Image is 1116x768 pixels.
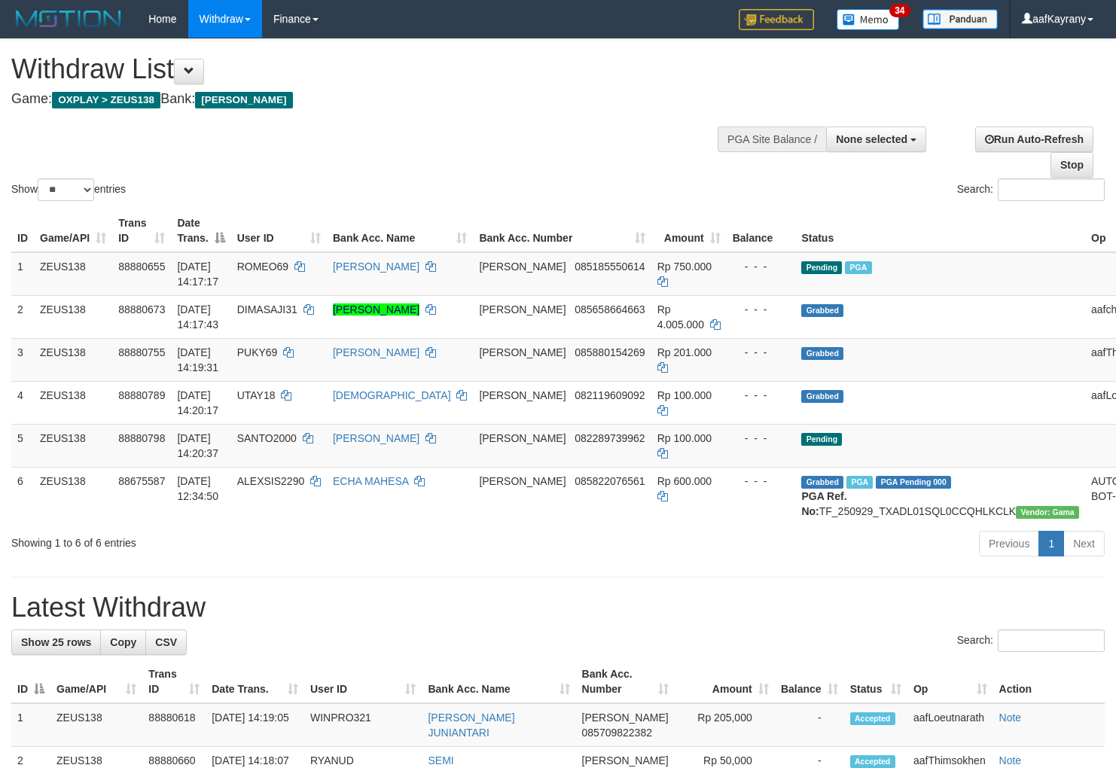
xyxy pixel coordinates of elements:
[34,338,112,381] td: ZEUS138
[333,432,419,444] a: [PERSON_NAME]
[998,629,1105,652] input: Search:
[52,92,160,108] span: OXPLAY > ZEUS138
[801,347,843,360] span: Grabbed
[801,433,842,446] span: Pending
[727,209,796,252] th: Balance
[801,304,843,317] span: Grabbed
[998,178,1105,201] input: Search:
[11,252,34,296] td: 1
[50,703,142,747] td: ZEUS138
[112,209,171,252] th: Trans ID: activate to sort column ascending
[582,727,652,739] span: Copy 085709822382 to clipboard
[473,209,651,252] th: Bank Acc. Number: activate to sort column ascending
[651,209,727,252] th: Amount: activate to sort column ascending
[237,475,305,487] span: ALEXSIS2290
[304,703,422,747] td: WINPRO321
[11,54,729,84] h1: Withdraw List
[576,660,675,703] th: Bank Acc. Number: activate to sort column ascending
[177,261,218,288] span: [DATE] 14:17:17
[999,754,1022,766] a: Note
[575,475,645,487] span: Copy 085822076561 to clipboard
[145,629,187,655] a: CSV
[11,178,126,201] label: Show entries
[801,476,843,489] span: Grabbed
[657,261,712,273] span: Rp 750.000
[171,209,230,252] th: Date Trans.: activate to sort column descending
[657,475,712,487] span: Rp 600.000
[11,381,34,424] td: 4
[177,303,218,331] span: [DATE] 14:17:43
[657,389,712,401] span: Rp 100.000
[304,660,422,703] th: User ID: activate to sort column ascending
[718,126,826,152] div: PGA Site Balance /
[479,261,566,273] span: [PERSON_NAME]
[11,703,50,747] td: 1
[836,133,907,145] span: None selected
[575,346,645,358] span: Copy 085880154269 to clipboard
[739,9,814,30] img: Feedback.jpg
[206,703,304,747] td: [DATE] 14:19:05
[21,636,91,648] span: Show 25 rows
[845,261,871,274] span: Marked by aafanarl
[11,209,34,252] th: ID
[733,345,790,360] div: - - -
[675,660,775,703] th: Amount: activate to sort column ascending
[11,92,729,107] h4: Game: Bank:
[733,388,790,403] div: - - -
[34,209,112,252] th: Game/API: activate to sort column ascending
[142,660,206,703] th: Trans ID: activate to sort column ascending
[237,346,278,358] span: PUKY69
[575,303,645,315] span: Copy 085658664663 to clipboard
[657,432,712,444] span: Rp 100.000
[801,390,843,403] span: Grabbed
[11,8,126,30] img: MOTION_logo.png
[118,475,165,487] span: 88675587
[775,703,844,747] td: -
[907,660,993,703] th: Op: activate to sort column ascending
[11,467,34,525] td: 6
[118,346,165,358] span: 88880755
[957,178,1105,201] label: Search:
[876,476,951,489] span: PGA Pending
[575,389,645,401] span: Copy 082119609092 to clipboard
[837,9,900,30] img: Button%20Memo.svg
[118,261,165,273] span: 88880655
[582,754,669,766] span: [PERSON_NAME]
[657,303,704,331] span: Rp 4.005.000
[11,295,34,338] td: 2
[100,629,146,655] a: Copy
[844,660,907,703] th: Status: activate to sort column ascending
[801,490,846,517] b: PGA Ref. No:
[428,712,514,739] a: [PERSON_NAME] JUNIANTARI
[575,261,645,273] span: Copy 085185550614 to clipboard
[479,432,566,444] span: [PERSON_NAME]
[479,389,566,401] span: [PERSON_NAME]
[795,467,1085,525] td: TF_250929_TXADL01SQL0CCQHLKCLK
[177,346,218,373] span: [DATE] 14:19:31
[118,432,165,444] span: 88880798
[733,474,790,489] div: - - -
[428,754,453,766] a: SEMI
[889,4,910,17] span: 34
[775,660,844,703] th: Balance: activate to sort column ascending
[479,346,566,358] span: [PERSON_NAME]
[846,476,873,489] span: Marked by aafpengsreynich
[177,432,218,459] span: [DATE] 14:20:37
[155,636,177,648] span: CSV
[11,660,50,703] th: ID: activate to sort column descending
[850,755,895,768] span: Accepted
[907,703,993,747] td: aafLoeutnarath
[422,660,575,703] th: Bank Acc. Name: activate to sort column ascending
[11,424,34,467] td: 5
[327,209,473,252] th: Bank Acc. Name: activate to sort column ascending
[922,9,998,29] img: panduan.png
[34,424,112,467] td: ZEUS138
[11,529,454,550] div: Showing 1 to 6 of 6 entries
[479,475,566,487] span: [PERSON_NAME]
[34,467,112,525] td: ZEUS138
[993,660,1105,703] th: Action
[333,389,451,401] a: [DEMOGRAPHIC_DATA]
[333,303,419,315] a: [PERSON_NAME]
[177,475,218,502] span: [DATE] 12:34:50
[479,303,566,315] span: [PERSON_NAME]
